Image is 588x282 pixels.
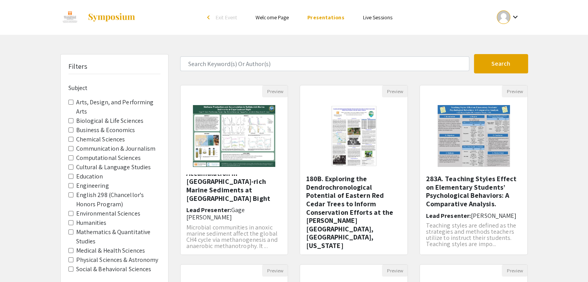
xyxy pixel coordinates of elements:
[76,172,103,181] label: Education
[207,15,212,20] div: arrow_back_ios
[76,190,160,209] label: English 298 (Chancellor's Honors Program)
[216,14,237,21] span: Exit Event
[256,14,289,21] a: Welcome Page
[76,153,141,163] label: Computational Sciences
[87,13,136,22] img: Symposium by ForagerOne
[502,85,527,97] button: Preview
[300,85,408,255] div: Open Presentation <p><span style="color: rgb(31, 31, 31);">180B. Exploring the Dendrochronologica...
[76,255,159,265] label: Physical Sciences & Astronomy
[60,8,80,27] img: EUReCA 2023
[76,218,107,228] label: Humanities
[321,97,386,175] img: <p><span style="color: rgb(31, 31, 31);">180B. Exploring the Dendrochronological Potential of Eas...
[6,247,33,276] iframe: Chat
[68,62,88,71] h5: Filters
[68,84,160,92] h6: Subject
[426,212,522,219] h6: Lead Presenter:
[363,14,392,21] a: Live Sessions
[180,85,288,255] div: Open Presentation <p>55A. Methane Production and Accumulation in Sulfate-rich Marine Sediments at...
[426,175,522,208] h5: 283A. Teaching Styles Effect on Elementary Students’ Psychological Behaviors: A Comparative Analy...
[76,144,156,153] label: Communication & Journalism
[186,161,282,202] h5: 55A. Methane Production and Accumulation in [GEOGRAPHIC_DATA]-rich Marine Sediments at [GEOGRAPHI...
[180,56,469,71] input: Search Keyword(s) Or Author(s)
[186,206,245,221] span: Gage [PERSON_NAME]
[419,85,528,255] div: Open Presentation <p>283A. Teaching Styles Effect on Elementary Students’ Psychological Behaviors...
[76,265,152,274] label: Social & Behavioral Sciences
[76,246,145,255] label: Medical & Health Sciences
[76,163,151,172] label: Cultural & Language Studies
[382,265,407,277] button: Preview
[76,135,125,144] label: Chemical Sciences
[510,12,520,22] mat-icon: Expand account dropdown
[76,98,160,116] label: Arts, Design, and Performing Arts
[185,97,283,175] img: <p>55A. Methane Production and Accumulation in Sulfate-rich Marine Sediments at Cape Lookout Bigh...
[307,14,344,21] a: Presentations
[60,8,136,27] a: EUReCA 2023
[262,265,288,277] button: Preview
[186,224,282,249] p: Microbial communities in anoxic marine sediment affect the global CH4 cycle via methanogenesis an...
[76,228,160,246] label: Mathematics & Quantitative Studies
[382,85,407,97] button: Preview
[426,223,522,247] p: Teaching styles are defined as the strategies and methods teachers utilize to instruct their stud...
[471,212,516,220] span: [PERSON_NAME]
[502,265,527,277] button: Preview
[76,126,135,135] label: Business & Economics
[306,175,402,250] h5: 180B. Exploring the Dendrochronological Potential of Eastern Red Cedar Trees to Inform Conservati...
[262,85,288,97] button: Preview
[76,209,140,218] label: Environmental Sciences
[186,206,282,221] h6: Lead Presenter:
[474,54,528,73] button: Search
[76,181,109,190] label: Engineering
[76,116,144,126] label: Biological & Life Sciences
[489,8,528,26] button: Expand account dropdown
[430,97,518,175] img: <p>283A. Teaching Styles Effect on Elementary Students’ Psychological Behaviors: A Comparative An...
